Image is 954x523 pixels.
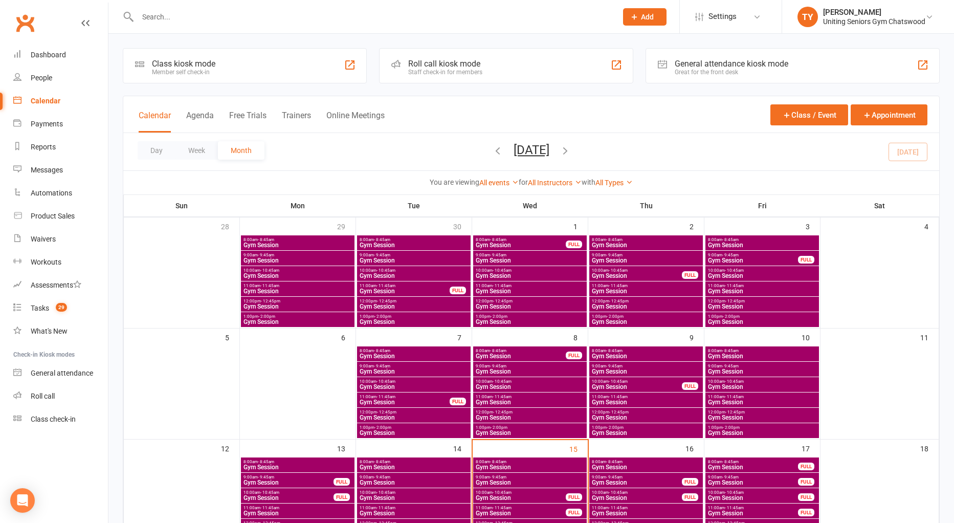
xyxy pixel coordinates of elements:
[258,460,274,464] span: - 8:45am
[13,385,108,408] a: Roll call
[682,478,698,486] div: FULL
[707,319,817,325] span: Gym Session
[722,237,739,242] span: - 8:45am
[341,329,356,345] div: 6
[374,253,390,257] span: - 9:45am
[493,268,512,273] span: - 10:45am
[326,111,385,133] button: Online Meetings
[243,288,352,294] span: Gym Session
[229,111,267,133] button: Free Trials
[475,460,585,464] span: 8:00am
[31,51,66,59] div: Dashboard
[707,268,817,273] span: 10:00am
[408,59,482,69] div: Roll call kiosk mode
[591,237,701,242] span: 8:00am
[690,217,704,234] div: 2
[475,480,585,486] span: Gym Session
[13,136,108,159] a: Reports
[13,362,108,385] a: General attendance kiosk mode
[260,268,279,273] span: - 10:45am
[243,257,352,264] span: Gym Session
[707,237,817,242] span: 8:00am
[13,90,108,113] a: Calendar
[707,368,817,375] span: Gym Session
[798,478,814,486] div: FULL
[609,299,629,303] span: - 12:45pm
[258,253,274,257] span: - 9:45am
[475,237,566,242] span: 8:00am
[802,440,820,456] div: 17
[376,490,395,495] span: - 10:45am
[591,415,701,421] span: Gym Session
[641,13,654,21] span: Add
[475,464,585,470] span: Gym Session
[359,384,469,390] span: Gym Session
[135,10,610,24] input: Search...
[258,237,274,242] span: - 8:45am
[31,212,75,220] div: Product Sales
[723,425,740,430] span: - 2:00pm
[569,440,588,457] div: 15
[475,319,585,325] span: Gym Session
[591,460,701,464] span: 8:00am
[475,273,585,279] span: Gym Session
[31,304,49,312] div: Tasks
[359,253,469,257] span: 9:00am
[920,329,939,345] div: 11
[243,460,352,464] span: 8:00am
[376,284,395,288] span: - 11:45am
[707,314,817,319] span: 1:00pm
[374,237,390,242] span: - 8:45am
[31,235,56,243] div: Waivers
[609,284,628,288] span: - 11:45am
[337,440,356,456] div: 13
[472,195,588,216] th: Wed
[450,287,466,294] div: FULL
[13,182,108,205] a: Automations
[282,111,311,133] button: Trainers
[797,7,818,27] div: TY
[491,314,507,319] span: - 2:00pm
[725,379,744,384] span: - 10:45am
[591,395,701,399] span: 11:00am
[573,217,588,234] div: 1
[722,475,739,480] span: - 9:45am
[566,352,582,359] div: FULL
[13,297,108,320] a: Tasks 29
[591,464,701,470] span: Gym Session
[221,217,239,234] div: 28
[722,348,739,353] span: - 8:45am
[243,299,352,303] span: 12:00pm
[475,242,566,248] span: Gym Session
[475,364,585,368] span: 9:00am
[31,369,93,377] div: General attendance
[359,242,469,248] span: Gym Session
[475,353,566,359] span: Gym Session
[582,178,595,186] strong: with
[725,410,745,415] span: - 12:45pm
[591,242,701,248] span: Gym Session
[430,178,479,186] strong: You are viewing
[725,395,744,399] span: - 11:45am
[491,425,507,430] span: - 2:00pm
[823,8,925,17] div: [PERSON_NAME]
[359,460,469,464] span: 8:00am
[359,303,469,310] span: Gym Session
[591,410,701,415] span: 12:00pm
[243,253,352,257] span: 9:00am
[124,195,240,216] th: Sun
[243,303,352,310] span: Gym Session
[591,273,682,279] span: Gym Session
[260,490,279,495] span: - 10:45am
[243,490,334,495] span: 10:00am
[31,281,81,289] div: Assessments
[490,348,506,353] span: - 8:45am
[802,329,820,345] div: 10
[186,111,214,133] button: Agenda
[359,490,469,495] span: 10:00am
[31,392,55,400] div: Roll call
[609,268,628,273] span: - 10:45am
[31,166,63,174] div: Messages
[261,299,280,303] span: - 12:45pm
[359,410,469,415] span: 12:00pm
